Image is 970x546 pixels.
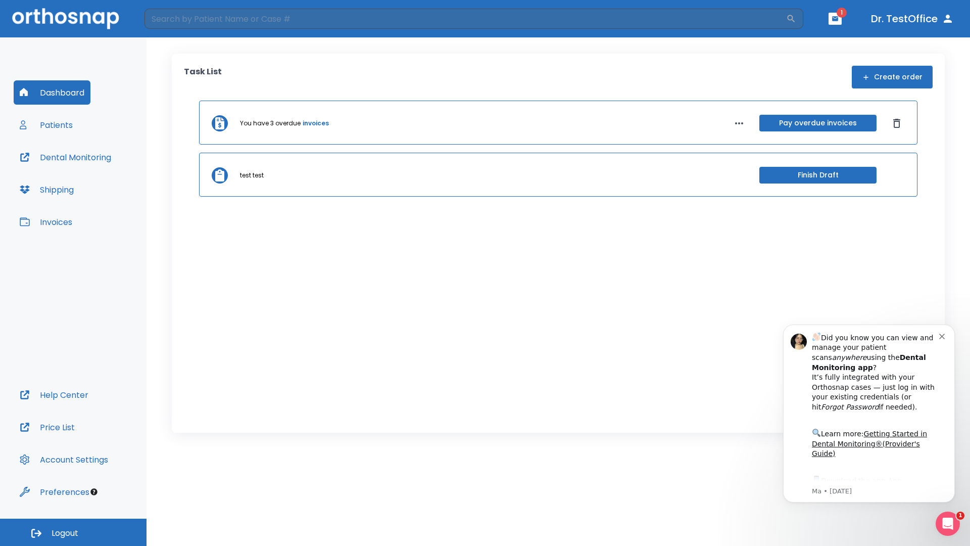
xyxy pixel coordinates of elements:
[936,512,960,536] iframe: Intercom live chat
[14,415,81,439] button: Price List
[240,171,264,180] p: test test
[14,145,117,169] button: Dental Monitoring
[14,480,95,504] button: Preferences
[768,309,970,519] iframe: Intercom notifications message
[759,115,877,131] button: Pay overdue invoices
[14,447,114,472] button: Account Settings
[889,115,905,131] button: Dismiss
[184,66,222,88] p: Task List
[44,167,134,186] a: App Store
[14,383,94,407] button: Help Center
[44,165,171,216] div: Download the app: | ​ Let us know if you need help getting started!
[52,528,78,539] span: Logout
[14,80,90,105] button: Dashboard
[956,512,964,520] span: 1
[759,167,877,184] button: Finish Draft
[837,8,847,18] span: 1
[14,113,79,137] button: Patients
[240,119,301,128] p: You have 3 overdue
[14,210,78,234] button: Invoices
[171,22,179,30] button: Dismiss notification
[867,10,958,28] button: Dr. TestOffice
[852,66,933,88] button: Create order
[14,177,80,202] button: Shipping
[144,9,786,29] input: Search by Patient Name or Case #
[303,119,329,128] a: invoices
[12,8,119,29] img: Orthosnap
[44,177,171,187] p: Message from Ma, sent 2w ago
[89,487,99,496] div: Tooltip anchor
